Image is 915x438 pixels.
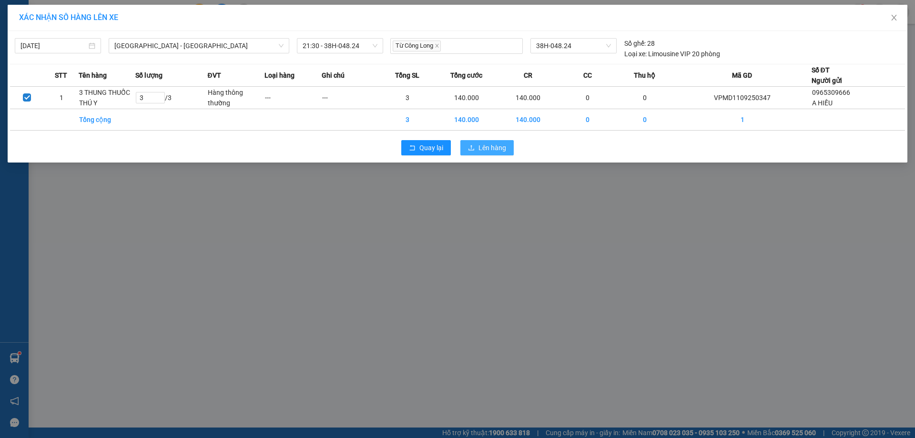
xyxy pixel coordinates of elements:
[460,140,514,155] button: uploadLên hàng
[435,43,439,48] span: close
[409,144,416,152] span: rollback
[498,109,559,131] td: 140.000
[322,70,345,81] span: Ghi chú
[20,41,87,51] input: 11/09/2025
[559,109,616,131] td: 0
[468,144,475,152] span: upload
[12,69,142,101] b: GỬI : VP [GEOGRAPHIC_DATA]
[89,23,398,35] li: Cổ Đạm, xã [GEOGRAPHIC_DATA], [GEOGRAPHIC_DATA]
[79,70,107,81] span: Tên hàng
[812,65,842,86] div: Số ĐT Người gửi
[395,70,419,81] span: Tổng SL
[559,87,616,109] td: 0
[624,49,647,59] span: Loại xe:
[536,39,610,53] span: 38H-048.24
[583,70,592,81] span: CC
[135,87,207,109] td: / 3
[498,87,559,109] td: 140.000
[19,13,118,22] span: XÁC NHẬN SỐ HÀNG LÊN XE
[379,87,436,109] td: 3
[379,109,436,131] td: 3
[264,70,295,81] span: Loại hàng
[890,14,898,21] span: close
[436,109,497,131] td: 140.000
[322,87,379,109] td: ---
[673,87,812,109] td: VPMD1109250347
[673,109,812,131] td: 1
[478,143,506,153] span: Lên hàng
[419,143,443,153] span: Quay lại
[135,70,163,81] span: Số lượng
[79,109,136,131] td: Tổng cộng
[207,87,264,109] td: Hàng thông thường
[303,39,377,53] span: 21:30 - 38H-048.24
[264,87,322,109] td: ---
[278,43,284,49] span: down
[524,70,532,81] span: CR
[881,5,907,31] button: Close
[12,12,60,60] img: logo.jpg
[624,38,646,49] span: Số ghế:
[732,70,752,81] span: Mã GD
[436,87,497,109] td: 140.000
[634,70,655,81] span: Thu hộ
[55,70,67,81] span: STT
[79,87,136,109] td: 3 THUNG THUỐC THÚ Y
[44,87,79,109] td: 1
[401,140,451,155] button: rollbackQuay lại
[393,41,441,51] span: Từ Công Long
[624,49,720,59] div: Limousine VIP 20 phòng
[616,87,673,109] td: 0
[616,109,673,131] td: 0
[89,35,398,47] li: Hotline: 1900252555
[624,38,655,49] div: 28
[450,70,482,81] span: Tổng cước
[812,89,850,96] span: 0965309666
[812,99,833,107] span: A HIẾU
[207,70,221,81] span: ĐVT
[114,39,284,53] span: Hà Nội - Hà Tĩnh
